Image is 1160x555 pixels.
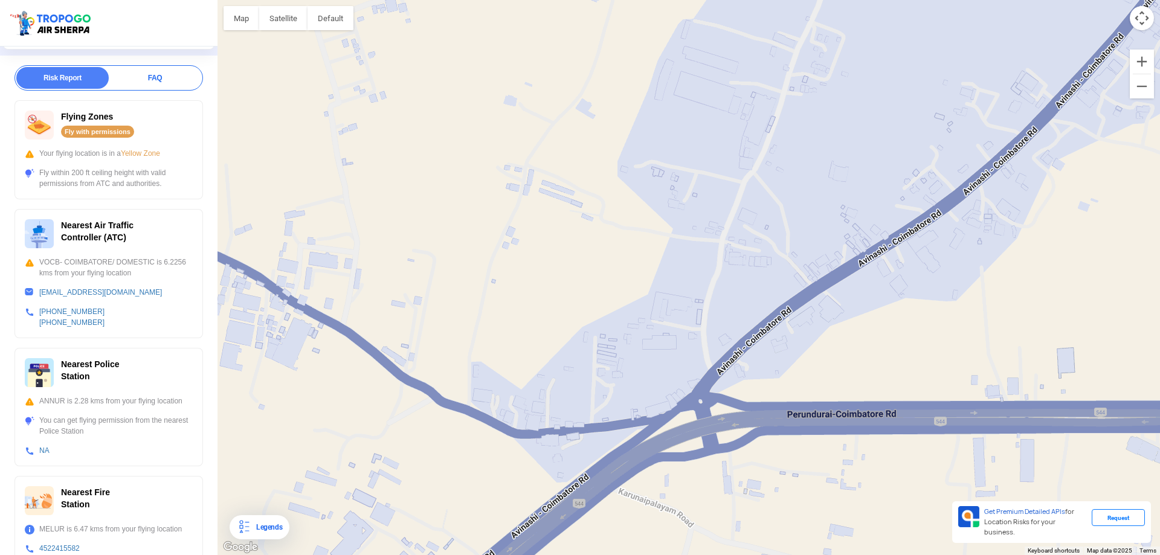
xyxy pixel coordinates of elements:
div: Fly within 200 ft ceiling height with valid permissions from ATC and authorities. [25,167,193,189]
span: Nearest Fire Station [61,487,110,509]
span: Yellow Zone [121,149,160,158]
div: Legends [251,520,282,534]
img: ic_nofly.svg [25,111,54,140]
a: 4522415582 [39,544,80,553]
div: for Location Risks for your business. [979,506,1092,538]
a: [PHONE_NUMBER] [39,318,105,327]
button: Keyboard shortcuts [1028,547,1080,555]
span: Flying Zones [61,112,113,121]
a: Terms [1139,547,1156,554]
img: Legends [237,520,251,534]
div: You can get flying permission from the nearest Police Station [25,415,193,437]
a: NA [39,446,50,455]
button: Show satellite imagery [259,6,308,30]
img: Google [221,539,260,555]
img: Premium APIs [958,506,979,527]
button: Show street map [224,6,259,30]
span: Nearest Police Station [61,359,120,381]
div: Your flying location is in a [25,148,193,159]
img: ic_tgdronemaps.svg [9,9,95,37]
button: Zoom out [1130,74,1154,98]
button: Map camera controls [1130,6,1154,30]
div: ANNUR is 2.28 kms from your flying location [25,396,193,406]
img: ic_firestation.svg [25,486,54,515]
span: Nearest Air Traffic Controller (ATC) [61,220,134,242]
a: [PHONE_NUMBER] [39,307,105,316]
div: MELUR is 6.47 kms from your flying location [25,524,193,534]
img: ic_police_station.svg [25,358,54,387]
a: [EMAIL_ADDRESS][DOMAIN_NAME] [39,288,162,297]
div: Request [1092,509,1145,526]
span: Map data ©2025 [1087,547,1132,554]
img: ic_atc.svg [25,219,54,248]
div: Risk Report [16,67,109,89]
div: VOCB- COIMBATORE/ DOMESTIC is 6.2256 kms from your flying location [25,257,193,278]
a: Open this area in Google Maps (opens a new window) [221,539,260,555]
span: Get Premium Detailed APIs [984,507,1065,516]
div: FAQ [109,67,201,89]
div: Fly with permissions [61,126,134,138]
button: Zoom in [1130,50,1154,74]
